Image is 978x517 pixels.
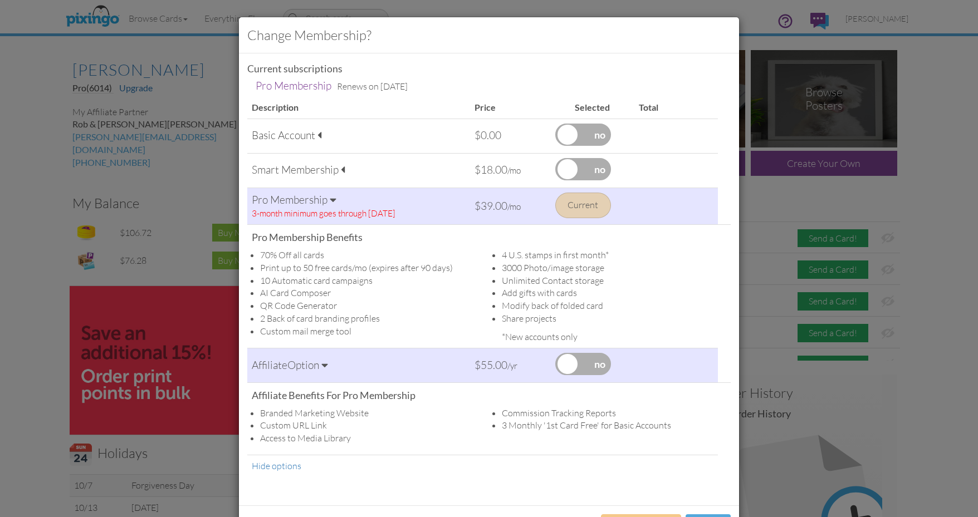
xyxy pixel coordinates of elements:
div: Basic Account [252,128,466,143]
td: $0.00 [470,119,551,153]
div: *New accounts only [502,331,727,343]
td: $18.00 [470,153,551,188]
th: Selected [551,97,634,119]
h3: Change Membership? [247,26,731,45]
span: Custom URL Link [260,420,327,431]
div: Smart Membership [252,163,466,178]
span: 3000 Photo/image storage [502,262,604,273]
span: /mo [507,165,521,176]
span: /mo [507,201,521,212]
span: Access to Media Library [260,432,351,444]
span: Custom mail merge tool [260,326,351,337]
span: Branded Marketing Website [260,407,369,418]
h4: Affiliate Benefits for Pro Membership [252,390,735,401]
span: 4 U.S. stamps in first month* [502,249,609,260]
span: AI Card Composer [260,287,331,298]
div: Affiliate [252,358,466,373]
td: $55.00 [470,348,551,382]
span: Add gifts with cards [502,287,577,298]
div: Pro Membership [252,193,466,208]
th: Description [247,97,470,119]
span: 3 Monthly '1st Card Free' for Basic Accounts [502,420,671,431]
span: Share projects [502,313,556,324]
span: 10 Automatic card campaigns [260,275,373,286]
th: Price [470,97,551,119]
span: 70% Off all cards [260,249,324,260]
a: Hide options [252,460,301,471]
span: Unlimited Contact storage [502,275,604,286]
h4: Pro Membership Benefits [252,232,735,243]
td: Pro Membership [253,76,334,96]
div: 3-month minimum goes through [DATE] [252,208,466,220]
th: Total [634,97,718,119]
span: Print up to 50 free cards/mo (expires after 90 days) [260,262,453,273]
div: Current [555,193,611,218]
td: $39.00 [470,188,551,224]
span: Modify back of folded card [502,300,603,311]
span: Option [287,358,319,372]
span: /yr [507,361,517,371]
td: Renews on [DATE] [334,76,410,96]
span: Commission Tracking Reports [502,407,616,418]
span: QR Code Generator [260,300,337,311]
div: Current subscriptions [247,62,731,76]
span: 2 Back of card branding profiles [260,313,380,324]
